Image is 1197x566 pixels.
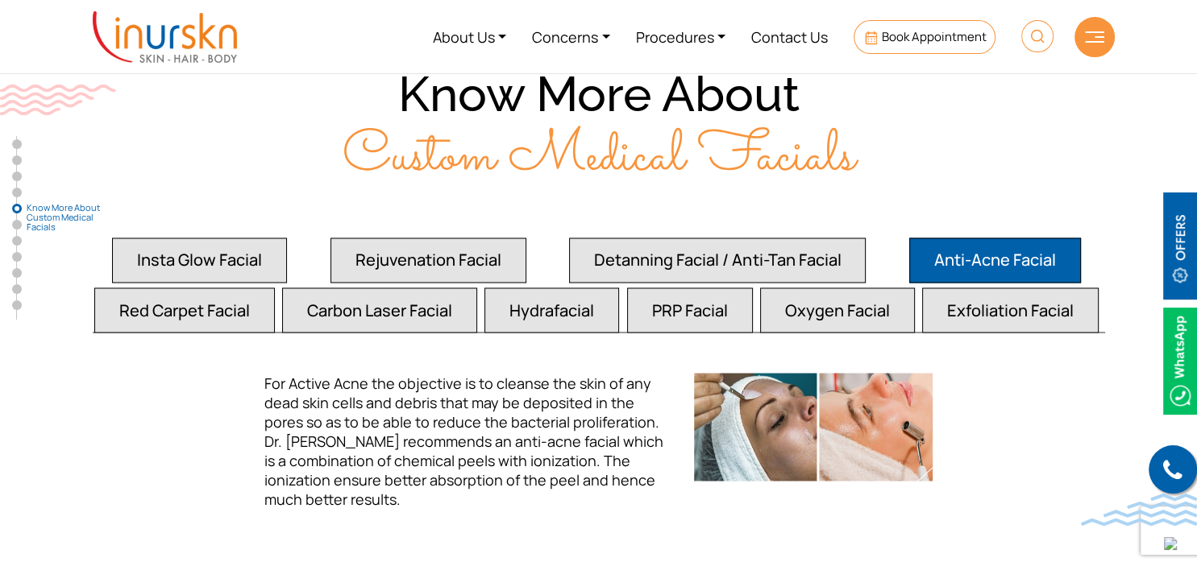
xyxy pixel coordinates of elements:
[1081,494,1197,526] img: bluewave
[1163,350,1197,368] a: Whatsappicon
[343,115,855,200] span: Custom Medical Facials
[83,65,1115,192] h2: Know More About
[1163,308,1197,415] img: Whatsappicon
[1163,192,1197,300] img: offerBt
[330,238,526,283] button: Rejuvenation Facial
[27,203,107,232] span: Know More About Custom Medical Facials
[93,11,237,63] img: inurskn-logo
[420,6,520,67] a: About Us
[112,238,287,283] button: Insta Glow Facial
[1164,537,1177,550] img: up-blue-arrow.svg
[738,6,841,67] a: Contact Us
[882,28,987,45] span: Book Appointment
[854,20,995,54] a: Book Appointment
[627,287,753,333] button: PRP Facial
[264,373,663,508] span: For Active Acne the objective is to cleanse the skin of any dead skin cells and debris that may b...
[922,287,1099,333] button: Exfoliation Facial
[909,238,1081,283] button: Anti-Acne Facial
[569,238,866,283] button: Detanning Facial / Anti-Tan Facial
[519,6,623,67] a: Concerns
[94,287,275,333] button: Red Carpet Facial
[484,287,619,333] button: Hydrafacial
[1021,20,1054,52] img: HeaderSearch
[623,6,739,67] a: Procedures
[12,204,22,213] a: Know More About Custom Medical Facials
[1085,31,1104,43] img: hamLine.svg
[760,287,915,333] button: Oxygen Facial
[282,287,477,333] button: Carbon Laser Facial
